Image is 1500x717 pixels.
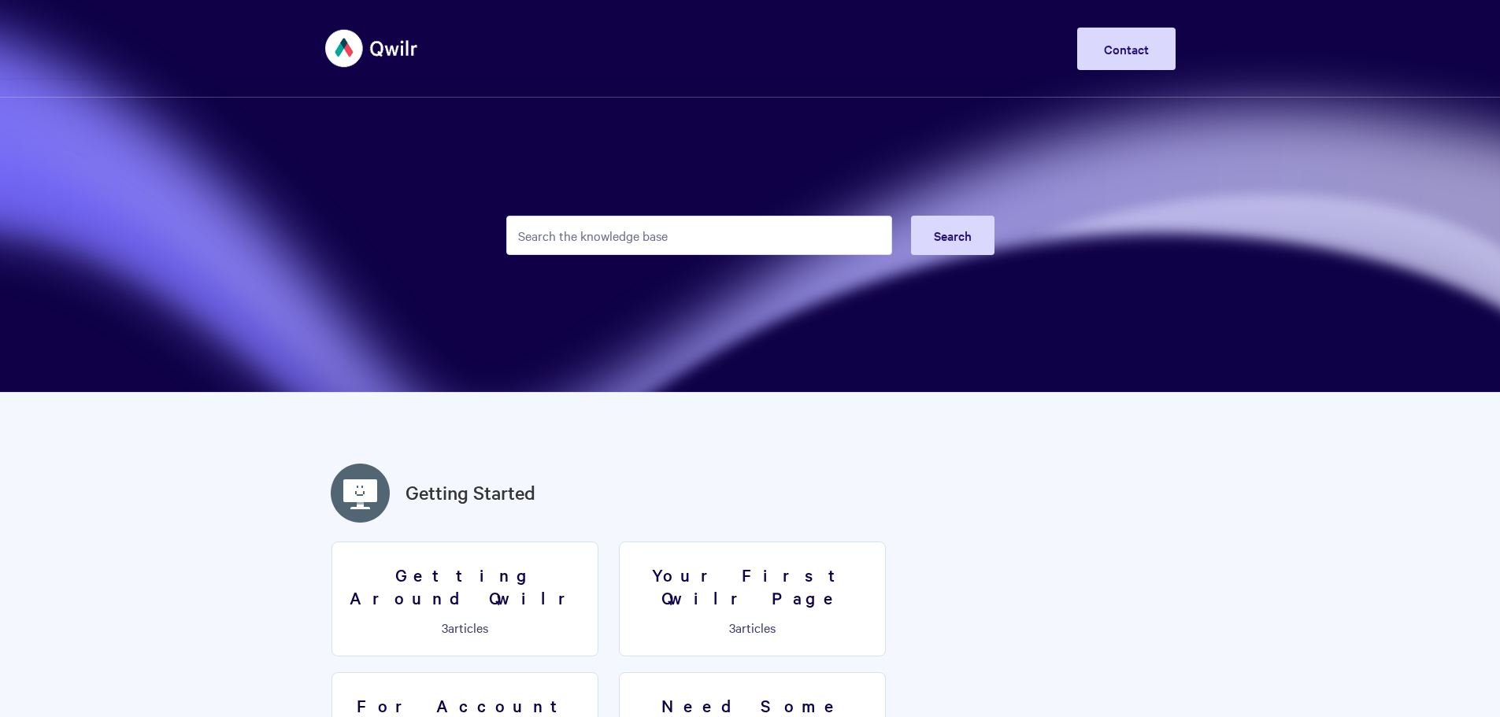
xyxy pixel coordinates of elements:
p: articles [629,620,876,634]
span: 3 [729,619,735,636]
a: Contact [1077,28,1176,70]
span: 3 [442,619,448,636]
img: Qwilr Help Center [325,19,419,78]
button: Search [911,216,994,255]
a: Getting Around Qwilr 3articles [331,541,598,656]
p: articles [342,620,588,634]
input: Search the knowledge base [506,216,892,255]
h3: Getting Around Qwilr [342,564,588,608]
span: Search [934,227,972,244]
h3: Your First Qwilr Page [629,564,876,608]
a: Your First Qwilr Page 3articles [619,541,886,656]
a: Getting Started [406,479,535,507]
